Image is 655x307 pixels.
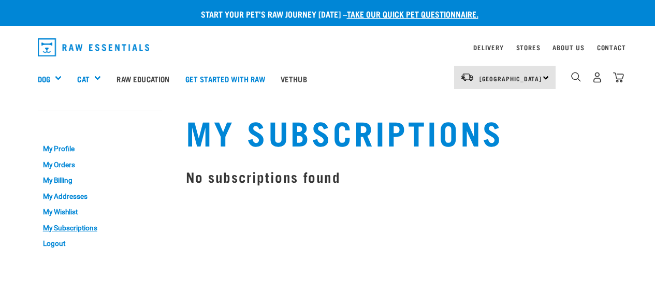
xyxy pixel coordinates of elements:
a: My Account [38,121,88,125]
img: home-icon@2x.png [613,72,624,83]
a: Stores [516,46,541,49]
a: Get started with Raw [178,58,273,99]
h3: No subscriptions found [186,169,618,185]
span: [GEOGRAPHIC_DATA] [479,77,542,80]
a: About Us [552,46,584,49]
a: My Addresses [38,188,162,204]
a: Delivery [473,46,503,49]
img: van-moving.png [460,72,474,82]
a: Contact [597,46,626,49]
a: Dog [38,73,50,85]
nav: dropdown navigation [30,34,626,61]
a: Logout [38,236,162,252]
a: take our quick pet questionnaire. [347,11,478,16]
a: Cat [77,73,89,85]
a: Vethub [273,58,315,99]
a: My Profile [38,141,162,157]
img: Raw Essentials Logo [38,38,150,56]
img: home-icon-1@2x.png [571,72,581,82]
a: Raw Education [109,58,177,99]
a: My Orders [38,157,162,173]
a: My Billing [38,172,162,188]
h1: My Subscriptions [186,113,618,150]
a: My Subscriptions [38,220,162,236]
a: My Wishlist [38,204,162,220]
img: user.png [592,72,603,83]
